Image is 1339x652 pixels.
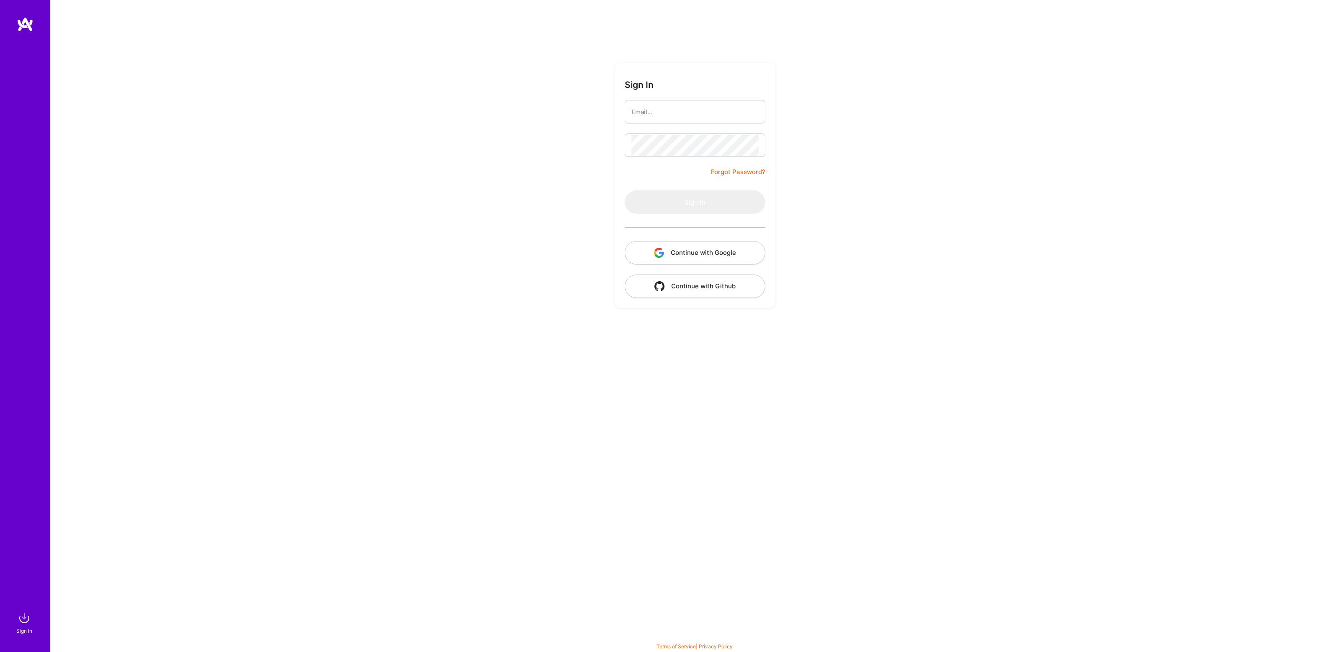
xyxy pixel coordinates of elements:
a: Terms of Service [657,643,696,649]
a: Privacy Policy [699,643,733,649]
a: Forgot Password? [711,167,765,177]
button: Continue with Github [625,275,765,298]
h3: Sign In [625,80,654,90]
img: icon [654,281,664,291]
div: © 2025 ATeams Inc., All rights reserved. [50,627,1339,648]
button: Sign In [625,190,765,214]
img: icon [654,248,664,258]
img: logo [17,17,33,32]
input: Email... [631,101,759,123]
a: sign inSign In [18,610,33,635]
span: | [657,643,733,649]
img: sign in [16,610,33,626]
button: Continue with Google [625,241,765,264]
div: Sign In [16,626,32,635]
